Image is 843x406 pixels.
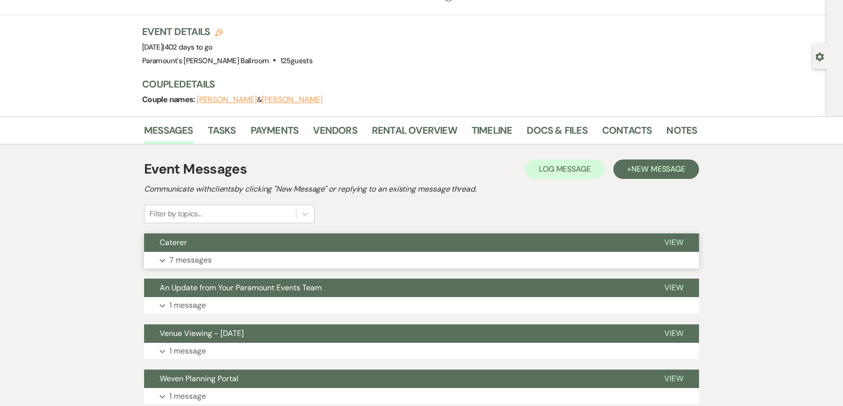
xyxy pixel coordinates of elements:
a: Contacts [602,123,652,144]
button: Weven Planning Portal [144,370,649,388]
button: View [649,279,699,297]
button: 1 message [144,388,699,405]
span: Couple names: [142,94,197,105]
div: Filter by topics... [149,208,202,220]
span: Venue Viewing - [DATE] [160,328,244,338]
a: Timeline [472,123,513,144]
span: Paramount's [PERSON_NAME] Ballroom [142,56,269,66]
span: | [163,42,212,52]
button: View [649,233,699,252]
button: 7 messages [144,252,699,268]
button: 1 message [144,343,699,359]
button: [PERSON_NAME] [197,96,257,104]
span: View [664,373,683,384]
span: Log Message [539,164,591,174]
button: Caterer [144,233,649,252]
button: Open lead details [815,52,824,61]
button: An Update from Your Paramount Events Team [144,279,649,297]
p: 1 message [169,390,206,403]
button: View [649,324,699,343]
p: 7 messages [169,254,212,266]
button: Log Message [525,159,605,179]
h2: Communicate with clients by clicking "New Message" or replying to an existing message thread. [144,183,699,195]
span: An Update from Your Paramount Events Team [160,282,322,293]
button: [PERSON_NAME] [262,96,322,104]
button: 1 message [144,297,699,314]
span: [DATE] [142,42,213,52]
span: & [197,95,322,105]
h3: Event Details [142,25,312,38]
span: View [664,328,683,338]
p: 1 message [169,299,206,312]
span: Weven Planning Portal [160,373,238,384]
span: View [664,282,683,293]
a: Docs & Files [527,123,587,144]
button: Venue Viewing - [DATE] [144,324,649,343]
span: 402 days to go [165,42,213,52]
button: View [649,370,699,388]
button: +New Message [613,159,699,179]
span: 125 guests [280,56,312,66]
a: Payments [251,123,299,144]
a: Tasks [208,123,236,144]
a: Notes [666,123,697,144]
h1: Event Messages [144,159,247,179]
span: New Message [631,164,685,174]
p: 1 message [169,345,206,357]
a: Messages [144,123,193,144]
a: Rental Overview [372,123,457,144]
a: Vendors [313,123,357,144]
span: Caterer [160,237,187,247]
h3: Couple Details [142,77,687,91]
span: View [664,237,683,247]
